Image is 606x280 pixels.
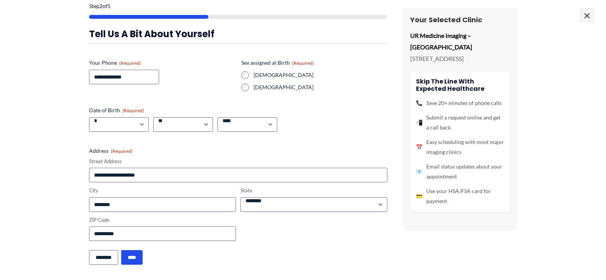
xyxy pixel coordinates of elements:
[410,30,510,52] p: UR Medicine Imaging – [GEOGRAPHIC_DATA]
[89,216,236,224] label: ZIP Code
[292,60,314,66] span: (Required)
[107,3,110,9] span: 5
[416,98,504,108] li: Save 20+ minutes of phone calls
[89,59,235,67] label: Your Phone
[89,187,236,194] label: City
[416,98,422,108] span: 📞
[416,118,422,128] span: 📲
[416,142,422,152] span: 📅
[253,71,387,79] label: [DEMOGRAPHIC_DATA]
[122,108,144,113] span: (Required)
[89,147,133,155] legend: Address
[416,162,504,182] li: Email status updates about your appointment
[89,158,387,165] label: Street Address
[410,15,510,24] h3: Your Selected Clinic
[416,78,504,92] h4: Skip the line with Expected Healthcare
[253,84,387,91] label: [DEMOGRAPHIC_DATA]
[89,3,387,9] p: Step of
[89,28,387,40] h3: Tell us a bit about yourself
[241,59,314,67] legend: Sex assigned at Birth
[89,106,144,114] legend: Date of Birth
[111,148,133,154] span: (Required)
[119,60,141,66] span: (Required)
[416,186,504,206] li: Use your HSA/FSA card for payment
[99,3,102,9] span: 2
[416,167,422,177] span: 📧
[240,187,387,194] label: State
[416,191,422,201] span: 💳
[410,53,510,64] p: [STREET_ADDRESS]
[416,137,504,157] li: Easy scheduling with most major imaging clinics
[579,8,595,23] span: ×
[416,113,504,133] li: Submit a request online and get a call back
